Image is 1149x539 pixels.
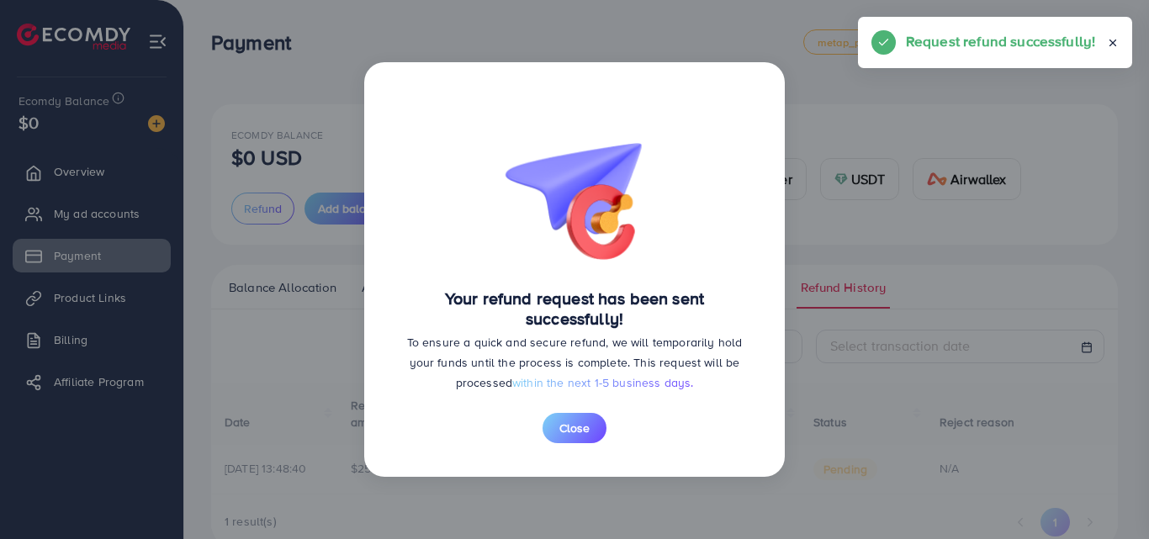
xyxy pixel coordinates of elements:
h5: Request refund successfully! [906,30,1095,52]
p: To ensure a quick and secure refund, we will temporarily hold your funds until the process is com... [398,332,751,393]
img: bg-request-refund-success.26ac5564.png [490,96,659,267]
h4: Your refund request has been sent successfully! [398,288,751,329]
button: Close [543,413,606,443]
span: within the next 1-5 business days. [512,374,693,391]
iframe: Chat [1078,463,1136,526]
span: Close [559,420,590,436]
